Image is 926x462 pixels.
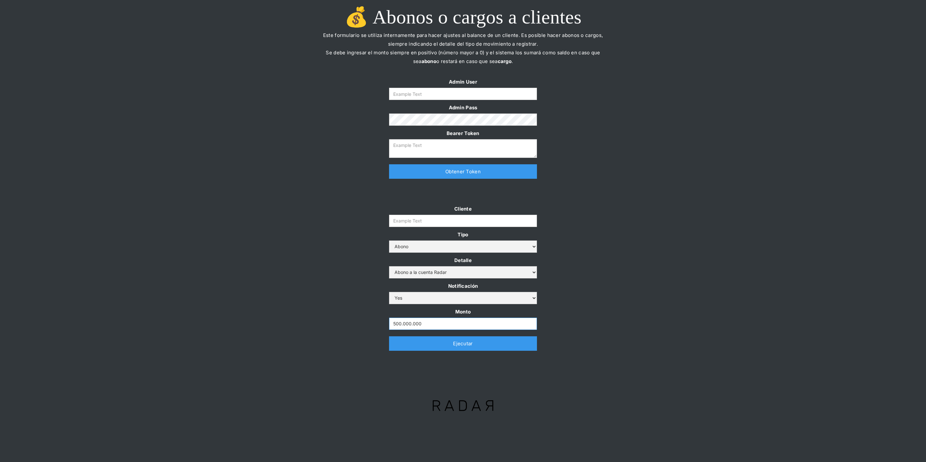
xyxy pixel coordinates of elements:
[389,318,537,330] input: Monto
[422,58,437,64] strong: abono
[389,230,537,239] label: Tipo
[498,58,512,64] strong: cargo
[389,204,537,330] form: Form
[389,282,537,290] label: Notificación
[389,215,537,227] input: Example Text
[389,336,537,351] a: Ejecutar
[389,88,537,100] input: Example Text
[389,307,537,316] label: Monto
[318,6,608,28] h1: 💰 Abonos o cargos a clientes
[389,77,537,86] label: Admin User
[389,164,537,179] a: Obtener Token
[318,31,608,74] p: Este formulario se utiliza internamente para hacer ajustes al balance de un cliente. Es posible h...
[389,129,537,138] label: Bearer Token
[389,204,537,213] label: Cliente
[389,77,537,158] form: Form
[422,389,504,421] img: Logo Radar
[389,103,537,112] label: Admin Pass
[389,256,537,265] label: Detalle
